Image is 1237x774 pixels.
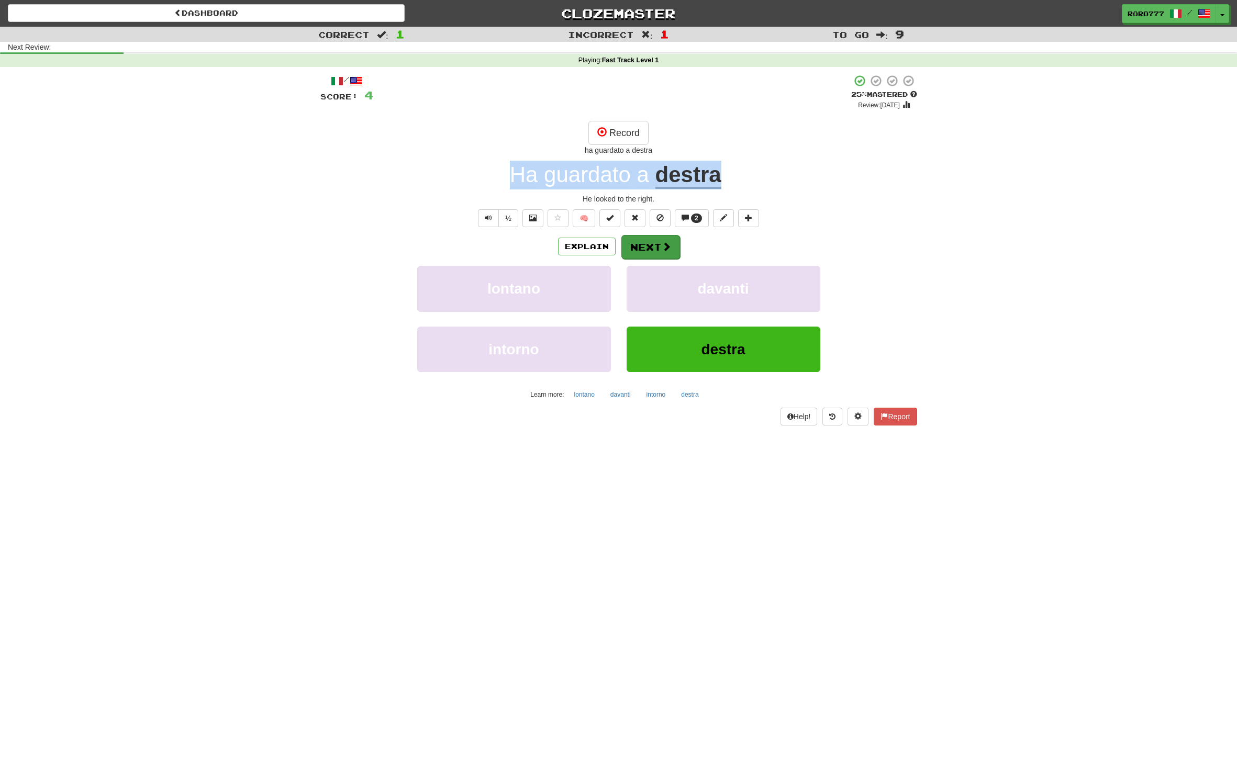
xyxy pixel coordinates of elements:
button: intorno [641,387,672,402]
span: destra [701,341,745,357]
div: ha guardato a destra [320,145,917,155]
button: Show image (alt+x) [522,209,543,227]
span: intorno [488,341,539,357]
button: Reset to 0% Mastered (alt+r) [625,209,645,227]
a: roro777 / [1122,4,1216,23]
span: : [876,30,888,39]
span: a [637,162,649,187]
span: Correct [318,29,370,40]
button: destra [675,387,704,402]
span: Ha [510,162,538,187]
a: Dashboard [8,4,405,22]
div: He looked to the right. [320,194,917,204]
span: : [377,30,388,39]
span: : [641,30,653,39]
span: lontano [487,281,540,297]
button: Round history (alt+y) [822,408,842,425]
button: 2 [675,209,709,227]
span: 9 [895,28,904,40]
button: davanti [605,387,637,402]
span: 25 % [851,90,867,98]
button: ½ [498,209,518,227]
button: lontano [417,266,611,311]
button: Play sentence audio (ctl+space) [478,209,499,227]
div: / [320,74,373,87]
div: Text-to-speech controls [476,209,518,227]
button: Add to collection (alt+a) [738,209,759,227]
button: Edit sentence (alt+d) [713,209,734,227]
small: Review: [DATE] [858,102,900,109]
button: Record [588,121,649,145]
button: destra [627,327,820,372]
button: lontano [568,387,600,402]
span: . [721,162,728,187]
button: Set this sentence to 100% Mastered (alt+m) [599,209,620,227]
span: 1 [396,28,405,40]
span: 2 [695,215,698,222]
span: To go [832,29,869,40]
span: 4 [364,88,373,102]
button: intorno [417,327,611,372]
small: Learn more: [530,391,564,398]
u: destra [655,162,721,189]
a: Clozemaster [420,4,817,23]
button: Favorite sentence (alt+f) [548,209,569,227]
button: Explain [558,238,616,255]
span: guardato [544,162,631,187]
button: Report [874,408,917,425]
button: Next [621,235,680,259]
span: Score: [320,92,358,101]
button: 🧠 [573,209,595,227]
div: Mastered [851,90,917,99]
span: 1 [660,28,669,40]
strong: Fast Track Level 1 [602,57,659,64]
button: davanti [627,266,820,311]
div: Next Review: [8,42,1229,52]
button: Ignore sentence (alt+i) [650,209,671,227]
span: roro777 [1128,9,1164,18]
span: / [1187,8,1193,16]
button: Help! [781,408,818,425]
span: davanti [697,281,749,297]
span: Incorrect [568,29,634,40]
